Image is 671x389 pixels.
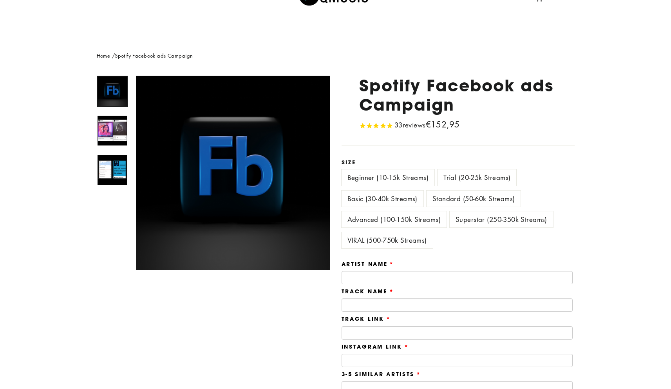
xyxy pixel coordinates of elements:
[342,316,391,322] label: Track Link
[403,120,426,129] span: reviews
[394,120,426,129] span: 33 reviews
[359,120,426,131] span: Rated 4.8 out of 5 stars 33 reviews
[438,169,516,185] label: Trial (20-25k Streams)
[342,232,433,248] label: VIRAL (500-750k Streams)
[342,288,394,294] label: Track Name
[97,52,575,60] nav: breadcrumbs
[97,52,110,59] a: Home
[342,169,435,185] label: Beginner (10-15k Streams)
[342,344,409,350] label: Instagram Link
[342,371,421,377] label: 3-5 Similar Artists
[359,76,575,114] h1: Spotify Facebook ads Campaign
[98,116,127,145] img: Spotify Facebook ads Campaign
[342,191,423,207] label: Basic (30-40k Streams)
[426,119,460,130] span: €152,95
[98,76,127,106] img: Spotify Facebook ads Campaign
[450,211,553,227] label: Superstar (250-350k Streams)
[112,52,115,59] span: /
[427,191,521,207] label: Standard (50-60k Streams)
[98,155,127,185] img: Spotify Facebook ads Campaign
[342,159,575,165] label: Size
[342,261,394,267] label: Artist Name
[342,211,447,227] label: Advanced (100-150k Streams)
